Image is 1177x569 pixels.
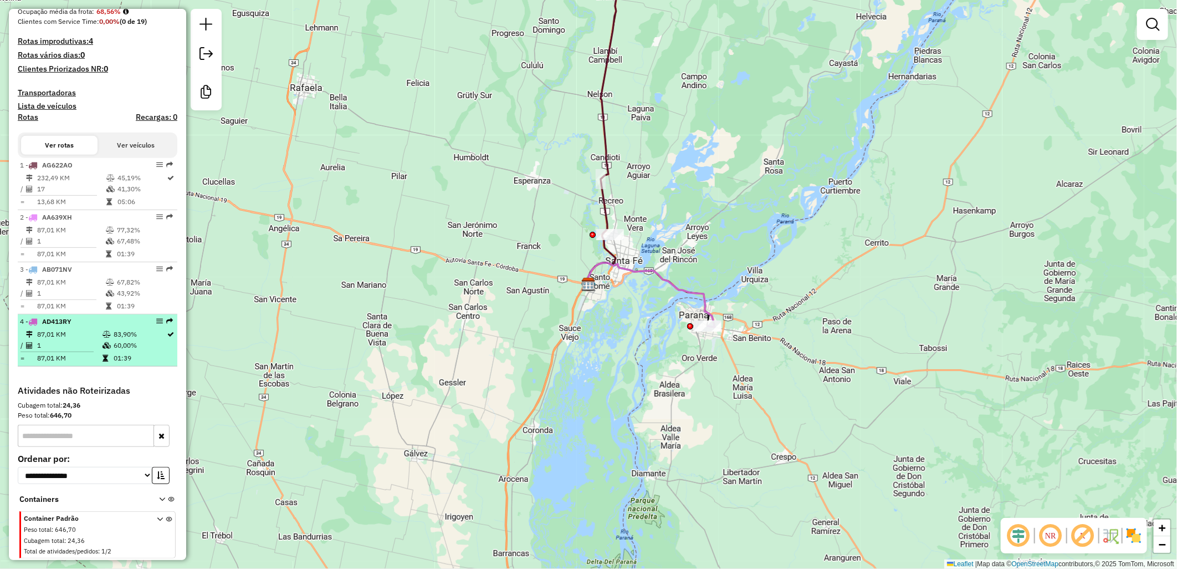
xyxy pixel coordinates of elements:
[37,236,105,247] td: 1
[113,340,167,351] td: 60,00%
[18,7,94,16] span: Ocupação média da frota:
[26,342,33,349] i: Total de Atividades
[80,50,85,60] strong: 0
[152,467,170,484] button: Ordem crescente
[24,526,52,534] span: Peso total
[21,136,98,155] button: Ver rotas
[50,411,71,419] strong: 646,70
[117,196,167,207] td: 05:06
[20,340,25,351] td: /
[37,248,105,260] td: 87,01 KM
[42,161,73,169] span: AG622AO
[1142,13,1164,35] a: Exibir filtros
[26,331,33,338] i: Distância Total
[20,353,25,364] td: =
[106,279,114,286] i: % de utilização do peso
[1012,560,1059,568] a: OpenStreetMap
[123,8,129,15] em: Média calculada utilizando a maior ocupação (%Peso ou %Cubagem) de cada rota da sessão. Rotas cro...
[20,248,25,260] td: =
[37,225,105,236] td: 87,01 KM
[168,175,175,181] i: Rota otimizada
[20,301,25,312] td: =
[166,266,173,272] em: Rota exportada
[1069,522,1096,549] span: Exibir rótulo
[104,64,108,74] strong: 0
[37,184,106,195] td: 17
[18,88,177,98] h4: Transportadoras
[20,288,25,299] td: /
[156,266,163,272] em: Opções
[1159,537,1166,551] span: −
[1154,520,1170,536] a: Zoom in
[1159,521,1166,535] span: +
[166,214,173,220] em: Rota exportada
[166,318,173,324] em: Rota exportada
[1037,522,1064,549] span: Ocultar NR
[24,537,64,545] span: Cubagem total
[106,303,111,309] i: Tempo total em rota
[18,385,177,396] h4: Atividades não Roteirizadas
[52,526,53,534] span: :
[106,227,114,233] i: % de utilização do peso
[42,213,72,221] span: AA639XH
[18,50,177,60] h4: Rotas vários dias:
[37,329,102,340] td: 87,01 KM
[103,342,111,349] i: % de utilização da cubagem
[26,279,33,286] i: Distância Total
[195,13,217,38] a: Nova sessão e pesquisa
[18,37,177,46] h4: Rotas improdutivas:
[26,227,33,233] i: Distância Total
[55,526,76,534] span: 646,70
[20,184,25,195] td: /
[26,238,33,245] i: Total de Atividades
[18,452,177,465] label: Ordenar por:
[106,238,114,245] i: % de utilização da cubagem
[106,290,114,297] i: % de utilização da cubagem
[20,213,72,221] span: 2 -
[24,514,144,524] span: Container Padrão
[20,236,25,247] td: /
[24,547,98,555] span: Total de atividades/pedidos
[156,318,163,324] em: Opções
[947,560,974,568] a: Leaflet
[26,186,33,192] i: Total de Atividades
[1005,522,1032,549] span: Ocultar deslocamento
[101,547,111,555] span: 1/2
[168,331,175,338] i: Rota otimizada
[116,301,172,312] td: 01:39
[1125,527,1143,545] img: Exibir/Ocultar setores
[37,172,106,184] td: 232,49 KM
[117,172,167,184] td: 45,19%
[106,199,112,205] i: Tempo total em rota
[37,277,105,288] td: 87,01 KM
[116,288,172,299] td: 43,92%
[98,136,174,155] button: Ver veículos
[195,43,217,68] a: Exportar sessão
[68,537,85,545] span: 24,36
[26,290,33,297] i: Total de Atividades
[42,317,71,326] span: AD413RY
[106,251,111,257] i: Tempo total em rota
[166,161,173,168] em: Rota exportada
[113,329,167,340] td: 83,90%
[37,288,105,299] td: 1
[20,196,25,207] td: =
[20,317,71,326] span: 4 -
[975,560,977,568] span: |
[19,494,145,505] span: Containers
[37,301,105,312] td: 87,01 KM
[37,340,102,351] td: 1
[20,161,73,169] span: 1 -
[136,113,177,122] h4: Recargas: 0
[120,17,147,26] strong: (0 de 19)
[116,236,172,247] td: 67,48%
[581,277,596,292] img: SAZ AR Santa Fe - Mino
[20,265,72,273] span: 3 -
[156,214,163,220] em: Opções
[37,196,106,207] td: 13,68 KM
[18,101,177,111] h4: Lista de veículos
[106,186,115,192] i: % de utilização da cubagem
[116,277,172,288] td: 67,82%
[106,175,115,181] i: % de utilização do peso
[42,265,72,273] span: AB071NV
